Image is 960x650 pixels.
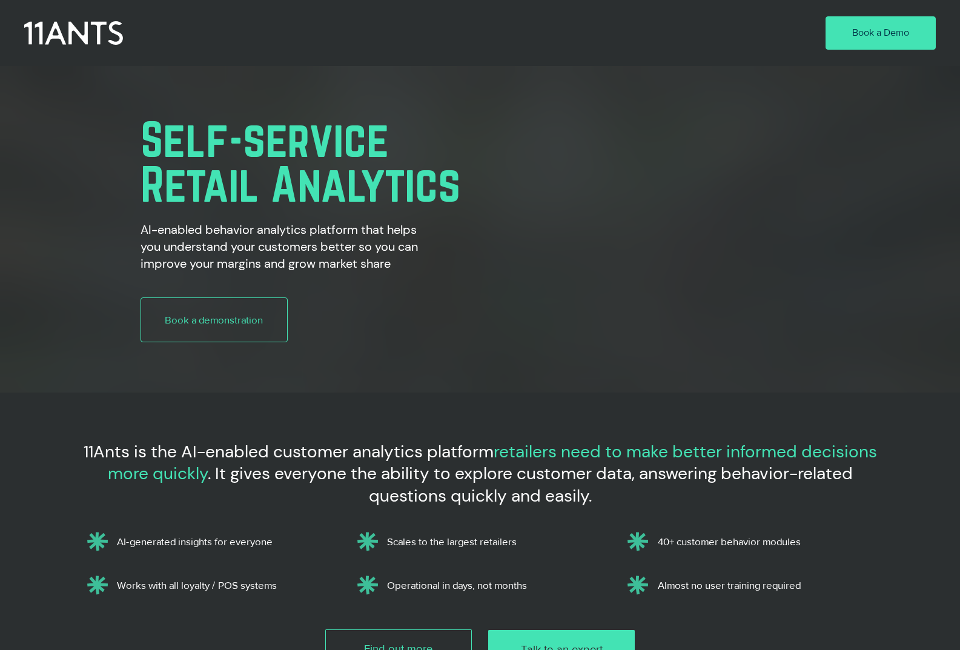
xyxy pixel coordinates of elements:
p: Works with all loyalty / POS systems [117,579,336,591]
span: Self-service [141,112,389,166]
span: AI-generated insights for everyone [117,536,273,547]
span: Retail Analytics [141,157,460,211]
p: 40+ customer behavior modules [658,536,876,548]
h2: AI-enabled behavior analytics platform that helps you understand your customers better so you can... [141,221,439,272]
p: Operational in days, not months [387,579,606,591]
a: Book a Demo [826,16,936,50]
span: retailers need to make better informed decisions more quickly [108,440,877,485]
span: Book a Demo [852,26,909,39]
p: Scales to the largest retailers [387,536,606,548]
span: . It gives everyone the ability to explore customer data, answering behavior-related questions qu... [208,462,853,506]
span: Book a demonstration [165,313,263,327]
span: 11Ants is the AI-enabled customer analytics platform [84,440,494,463]
p: Almost no user training required [658,579,876,591]
a: Book a demonstration [141,297,288,342]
